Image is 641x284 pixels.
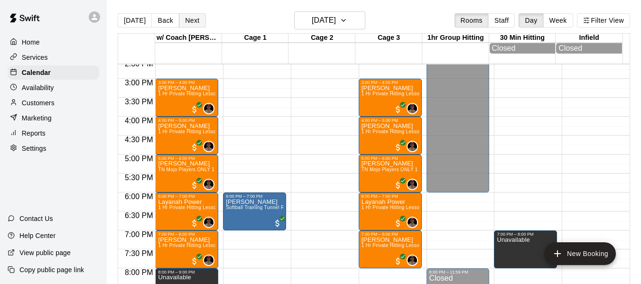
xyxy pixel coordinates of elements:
p: Calendar [22,68,51,77]
div: 6:00 PM – 7:00 PM: Layanah Power [155,192,218,230]
span: Allen Quinney [410,217,418,228]
div: 7:00 PM – 8:00 PM [497,232,554,237]
div: 4:00 PM – 5:00 PM: 1 Hr Private Hitting Lesson Ages 8 And Older [359,117,422,155]
div: Cage 3 [355,34,422,43]
a: Marketing [8,111,99,125]
span: 6:30 PM [122,211,156,220]
button: Staff [488,13,515,27]
span: All customers have paid [190,181,199,190]
div: Allen Quinney [203,141,214,152]
button: add [544,242,616,265]
div: Reports [8,126,99,140]
span: 1 Hr Private Hitting Lesson Ages [DEMOGRAPHIC_DATA] And Older [362,243,516,248]
div: 4:00 PM – 5:00 PM [158,118,215,123]
span: Allen Quinney [207,255,214,266]
span: Allen Quinney [207,103,214,114]
div: 7:00 PM – 8:00 PM [158,232,215,237]
div: Allen Quinney [407,179,418,190]
span: 1 Hr Private Hitting Lesson Ages [DEMOGRAPHIC_DATA] And Older [158,243,313,248]
div: Cage 2 [288,34,355,43]
div: 1hr Group Hitting [422,34,489,43]
div: Allen Quinney [203,217,214,228]
p: Services [22,53,48,62]
span: All customers have paid [190,143,199,152]
a: Services [8,50,99,64]
div: 3:00 PM – 4:00 PM [362,80,419,85]
span: All customers have paid [393,257,403,266]
img: Allen Quinney [204,104,214,113]
span: Allen Quinney [410,179,418,190]
p: Copy public page link [19,265,84,275]
div: 6:00 PM – 7:00 PM [226,194,283,199]
span: All customers have paid [190,219,199,228]
p: Marketing [22,113,52,123]
img: Allen Quinney [408,104,417,113]
span: All customers have paid [273,219,282,228]
div: Allen Quinney [203,255,214,266]
span: TN Mojo Players ONLY 1 Hr Private Hitting, Infield or Catching Training Lesson [158,167,336,172]
div: Customers [8,96,99,110]
div: 7:00 PM – 8:00 PM: 1 Hr Private Hitting Lesson Ages 8 And Older [359,230,422,268]
span: 1 Hr Private Hitting Lesson Ages [DEMOGRAPHIC_DATA] And Older [158,91,313,96]
img: Allen Quinney [204,180,214,189]
div: Infield [556,34,622,43]
span: TN Mojo Players ONLY 1 Hr Private Hitting, Infield or Catching Training Lesson [362,167,539,172]
div: 5:00 PM – 6:00 PM [158,156,215,161]
span: All customers have paid [190,105,199,114]
span: 1 Hr Private Hitting Lesson Ages [DEMOGRAPHIC_DATA] And Older [362,91,516,96]
div: w/ Coach [PERSON_NAME] [155,34,222,43]
span: 1 Hr Private Hitting Lesson Ages [DEMOGRAPHIC_DATA] And Older [362,129,516,134]
div: 3:00 PM – 4:00 PM [158,80,215,85]
img: Allen Quinney [408,256,417,265]
p: Contact Us [19,214,53,223]
p: Reports [22,128,46,138]
button: [DATE] [294,11,365,29]
span: 7:30 PM [122,249,156,257]
span: Allen Quinney [410,255,418,266]
div: Allen Quinney [407,141,418,152]
span: 1 Hr Private Hitting Lesson Ages [DEMOGRAPHIC_DATA] And Older [158,129,313,134]
img: Allen Quinney [408,180,417,189]
a: Availability [8,81,99,95]
div: Allen Quinney [407,217,418,228]
img: Allen Quinney [408,218,417,227]
button: Next [179,13,205,27]
span: 3:30 PM [122,98,156,106]
span: Allen Quinney [410,141,418,152]
p: Availability [22,83,54,92]
a: Home [8,35,99,49]
span: 5:00 PM [122,155,156,163]
span: 4:00 PM [122,117,156,125]
span: 1 Hr Private Hitting Lesson Ages [DEMOGRAPHIC_DATA] And Older [362,205,516,210]
img: Allen Quinney [204,218,214,227]
img: Allen Quinney [204,142,214,151]
h6: [DATE] [312,14,336,27]
div: 30 Min Hitting [489,34,556,43]
div: 6:00 PM – 7:00 PM: Mikenzi Dugan [223,192,286,230]
div: 3:00 PM – 4:00 PM: Izabella Flores [359,79,422,117]
div: 7:00 PM – 8:00 PM: Unavailable [494,230,557,268]
span: All customers have paid [393,181,403,190]
div: 8:00 PM – 9:00 PM [158,270,215,275]
button: Rooms [455,13,489,27]
p: Home [22,37,40,47]
div: 5:00 PM – 6:00 PM [362,156,419,161]
span: 8:00 PM [122,268,156,276]
span: All customers have paid [393,219,403,228]
span: Allen Quinney [207,141,214,152]
div: 6:00 PM – 7:00 PM: Layanah Power [359,192,422,230]
span: All customers have paid [393,105,403,114]
div: 7:00 PM – 8:00 PM: 1 Hr Private Hitting Lesson Ages 8 And Older [155,230,218,268]
p: View public page [19,248,71,257]
a: Settings [8,141,99,156]
p: Help Center [19,231,56,240]
div: 5:00 PM – 6:00 PM: Makenzie King [359,155,422,192]
img: Allen Quinney [408,142,417,151]
div: Calendar [8,65,99,80]
span: 1 Hr Private Hitting Lesson Ages [DEMOGRAPHIC_DATA] And Older [158,205,313,210]
div: Allen Quinney [203,179,214,190]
